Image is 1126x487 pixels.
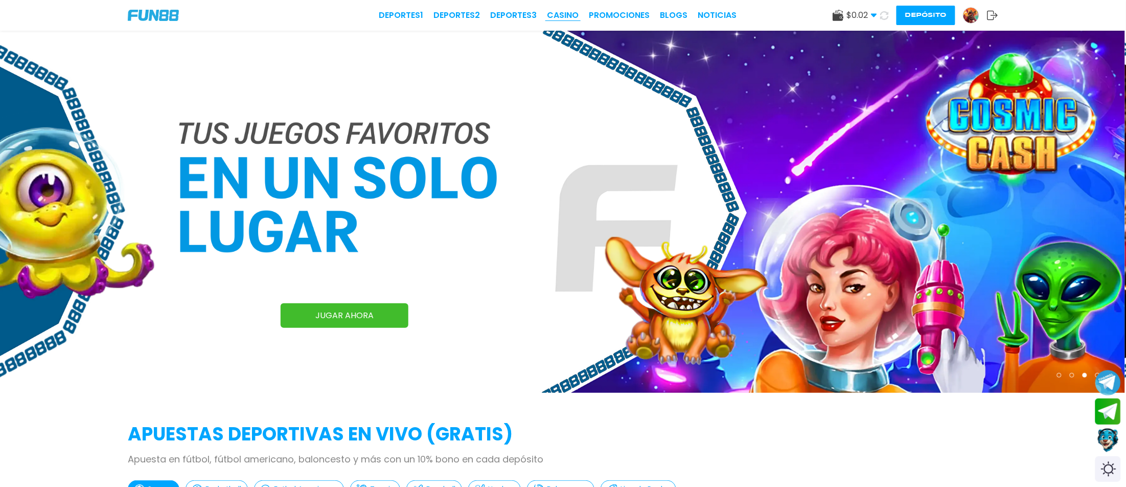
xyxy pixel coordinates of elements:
a: NOTICIAS [698,9,737,21]
a: JUGAR AHORA [281,303,408,328]
div: Switch theme [1095,456,1121,482]
button: Join telegram [1095,399,1121,425]
button: Depósito [897,6,955,25]
h2: APUESTAS DEPORTIVAS EN VIVO (gratis) [128,420,998,448]
a: Avatar [963,7,987,24]
button: Join telegram channel [1095,369,1121,396]
a: Deportes1 [379,9,424,21]
p: Apuesta en fútbol, fútbol americano, baloncesto y más con un 10% bono en cada depósito [128,452,998,466]
a: Deportes3 [491,9,537,21]
img: Company Logo [128,10,179,21]
a: BLOGS [660,9,688,21]
a: CASINO [547,9,579,21]
button: Contact customer service [1095,427,1121,454]
a: Deportes2 [434,9,480,21]
span: $ 0.02 [847,9,877,21]
a: Promociones [589,9,650,21]
img: Avatar [963,8,979,23]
